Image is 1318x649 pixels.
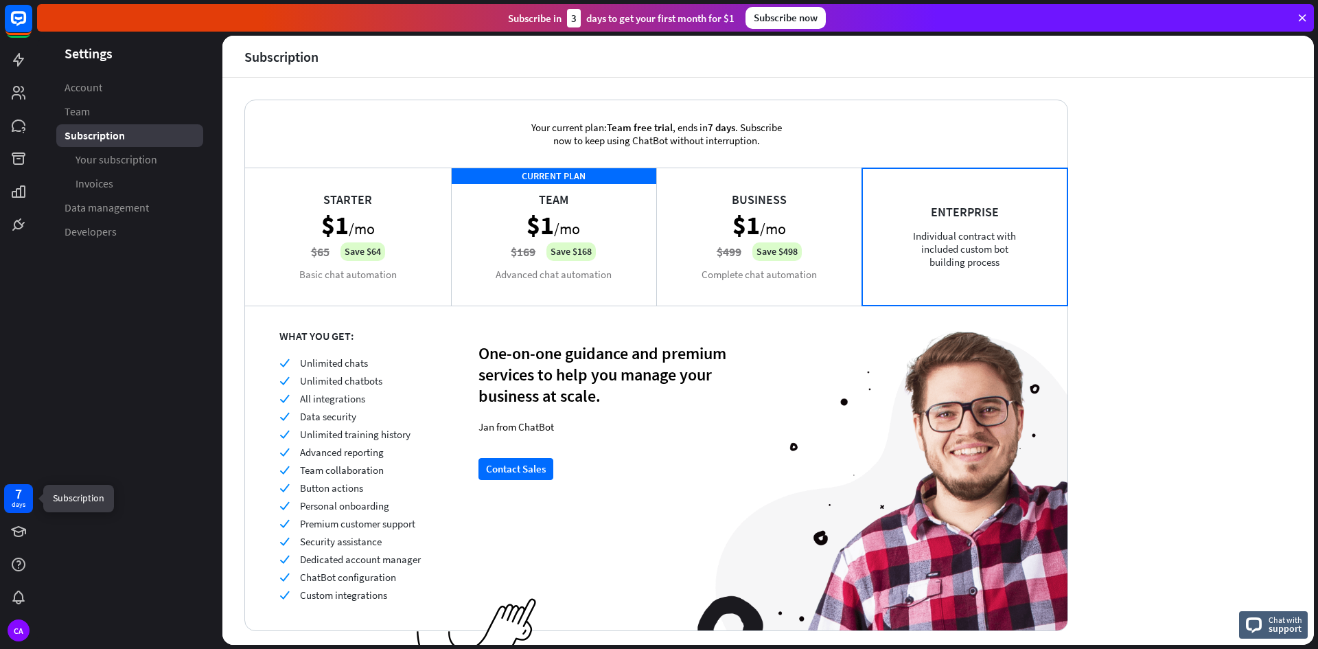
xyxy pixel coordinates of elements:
span: Subscription [65,128,125,143]
i: check [279,358,290,368]
span: Your subscription [76,152,157,167]
div: Jan from ChatBot [478,420,732,433]
div: 3 [567,9,581,27]
span: Chat with [1269,613,1302,626]
a: Data management [56,196,203,219]
a: Team [56,100,203,123]
a: Invoices [56,172,203,195]
button: Open LiveChat chat widget [11,5,52,47]
span: Personal onboarding [300,499,389,512]
span: All integrations [300,392,365,405]
span: Custom integrations [300,589,387,602]
button: Contact Sales [478,458,553,480]
a: Developers [56,220,203,243]
i: check [279,394,290,404]
span: Premium customer support [300,517,415,530]
span: Advanced reporting [300,446,384,459]
header: Settings [37,44,222,62]
span: Data security [300,410,356,423]
div: WHAT YOU GET: [279,329,478,343]
span: Team free trial [607,121,673,134]
span: Unlimited training history [300,428,411,441]
span: Security assistance [300,535,382,548]
i: check [279,572,290,582]
div: CA [8,619,30,641]
div: Subscription [244,49,319,65]
i: check [279,465,290,475]
div: One-on-one guidance and premium services to help you manage your business at scale. [478,343,732,407]
span: support [1269,622,1302,635]
span: Developers [65,225,117,239]
a: Account [56,76,203,99]
i: check [279,554,290,565]
span: 7 days [708,121,735,134]
span: Invoices [76,177,113,191]
span: Account [65,80,102,95]
i: check [279,519,290,529]
div: Subscribe in days to get your first month for $1 [508,9,735,27]
span: ChatBot configuration [300,571,396,584]
span: Button actions [300,481,363,494]
i: check [279,590,290,600]
i: check [279,429,290,440]
i: check [279,411,290,422]
i: check [279,501,290,511]
div: Subscribe now [745,7,826,29]
i: check [279,536,290,547]
i: check [279,376,290,386]
span: Data management [65,201,149,215]
a: 7 days [4,484,33,513]
i: check [279,483,290,493]
span: Team [65,104,90,119]
div: days [12,500,25,510]
a: Your subscription [56,148,203,171]
span: Unlimited chats [300,356,368,369]
span: Dedicated account manager [300,553,421,566]
span: Unlimited chatbots [300,374,382,387]
i: check [279,447,290,457]
div: 7 [15,488,22,500]
span: Team collaboration [300,464,384,477]
div: Your current plan: , ends in . Subscribe now to keep using ChatBot without interruption. [509,100,804,168]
